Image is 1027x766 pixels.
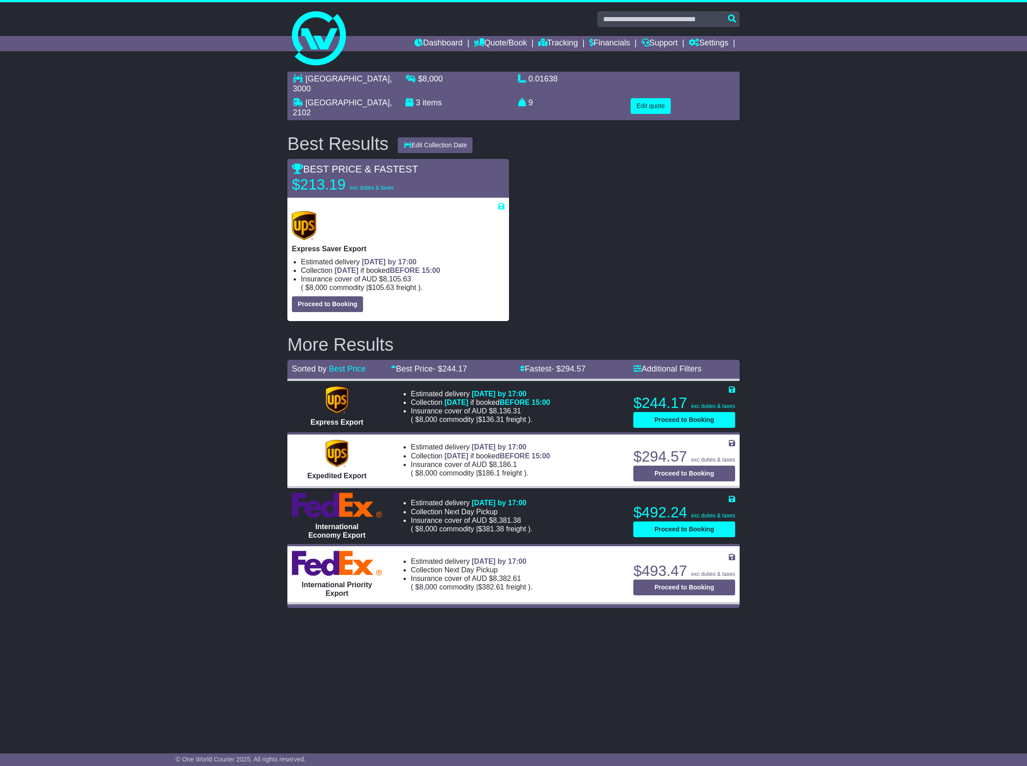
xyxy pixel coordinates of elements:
span: 0.01638 [528,74,558,83]
span: 8,381.38 [493,517,521,524]
li: Estimated delivery [301,258,504,266]
span: , 3000 [293,74,392,93]
span: | [476,525,478,533]
p: $213.19 [292,176,404,194]
span: 186.1 [482,469,500,477]
span: 15:00 [532,399,550,406]
span: 8,000 [419,583,437,591]
a: Settings [689,36,728,51]
span: ( ). [411,469,528,477]
span: 8,186.1 [493,461,517,468]
span: exc duties & taxes [691,512,735,519]
li: Collection [411,452,623,460]
span: exc duties & taxes [691,457,735,463]
span: - $ [433,364,467,373]
span: Expedited Export [307,472,367,480]
span: if booked [335,267,440,274]
span: Commodity [439,583,474,591]
span: $ $ [413,469,524,477]
button: Proceed to Booking [292,296,363,312]
span: [DATE] by 17:00 [472,558,527,565]
span: BEFORE [390,267,420,274]
li: Estimated delivery [411,390,623,398]
span: $ $ [413,583,528,591]
a: Additional Filters [633,364,701,373]
span: exc duties & taxes [350,185,393,191]
span: Freight [396,284,416,291]
span: 3 [416,98,420,107]
span: | [366,284,368,291]
span: 8,382.61 [493,575,521,582]
span: if booked [445,452,550,460]
button: Proceed to Booking [633,466,735,481]
img: FedEx Express: International Priority Export [292,551,382,576]
span: BEST PRICE & FASTEST [292,163,418,175]
span: Insurance cover of AUD $ [411,460,517,469]
a: Support [641,36,678,51]
a: Best Price [329,364,366,373]
p: $493.47 [633,562,735,580]
span: [DATE] [445,452,468,460]
span: Next Day Pickup [445,566,498,574]
h2: More Results [287,335,740,354]
a: Quote/Book [474,36,527,51]
span: exc duties & taxes [691,571,735,577]
span: 8,000 [419,469,437,477]
span: [DATE] [445,399,468,406]
button: Edit quote [631,98,671,114]
span: ( ). [411,525,532,533]
span: - $ [551,364,586,373]
span: [DATE] by 17:00 [362,258,417,266]
a: Dashboard [414,36,463,51]
span: 15:00 [532,452,550,460]
span: 8,136.31 [493,407,521,415]
span: Freight [506,583,526,591]
span: Commodity [439,525,474,533]
span: | [476,583,478,591]
a: Best Price- $244.17 [391,364,467,373]
span: Insurance cover of AUD $ [411,516,521,525]
span: $ [418,74,443,83]
span: [GEOGRAPHIC_DATA] [305,74,390,83]
img: UPS (new): Express Saver Export [292,211,316,240]
span: [DATE] [335,267,359,274]
span: | [476,469,478,477]
li: Collection [411,508,623,516]
button: Edit Collection Date [398,137,473,153]
span: $ $ [303,284,418,291]
span: Commodity [329,284,364,291]
span: ( ). [301,283,423,292]
span: 8,000 [419,416,437,423]
span: Freight [506,525,526,533]
span: , 2102 [293,98,392,117]
p: $244.17 [633,394,735,412]
span: 9 [528,98,533,107]
span: Commodity [439,469,474,477]
a: Financials [589,36,630,51]
span: if booked [445,399,550,406]
span: Freight [502,469,522,477]
span: Express Export [310,418,363,426]
span: Sorted by [292,364,327,373]
span: 8,000 [419,525,437,533]
img: UPS (new): Express Export [326,386,348,413]
button: Proceed to Booking [633,521,735,537]
span: 8,105.63 [383,275,411,283]
span: Freight [506,416,526,423]
span: BEFORE [500,399,530,406]
span: International Priority Export [302,581,372,597]
span: 8,000 [423,74,443,83]
button: Proceed to Booking [633,412,735,428]
li: Collection [301,266,504,275]
span: ( ). [411,583,532,591]
li: Estimated delivery [411,557,623,566]
span: 136.31 [482,416,504,423]
span: [DATE] by 17:00 [472,499,527,507]
p: $294.57 [633,448,735,466]
span: International Economy Export [308,523,365,539]
span: 105.63 [372,284,394,291]
p: Express Saver Export [292,245,504,253]
span: 381.38 [482,525,504,533]
span: $ $ [413,416,528,423]
a: Tracking [538,36,578,51]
